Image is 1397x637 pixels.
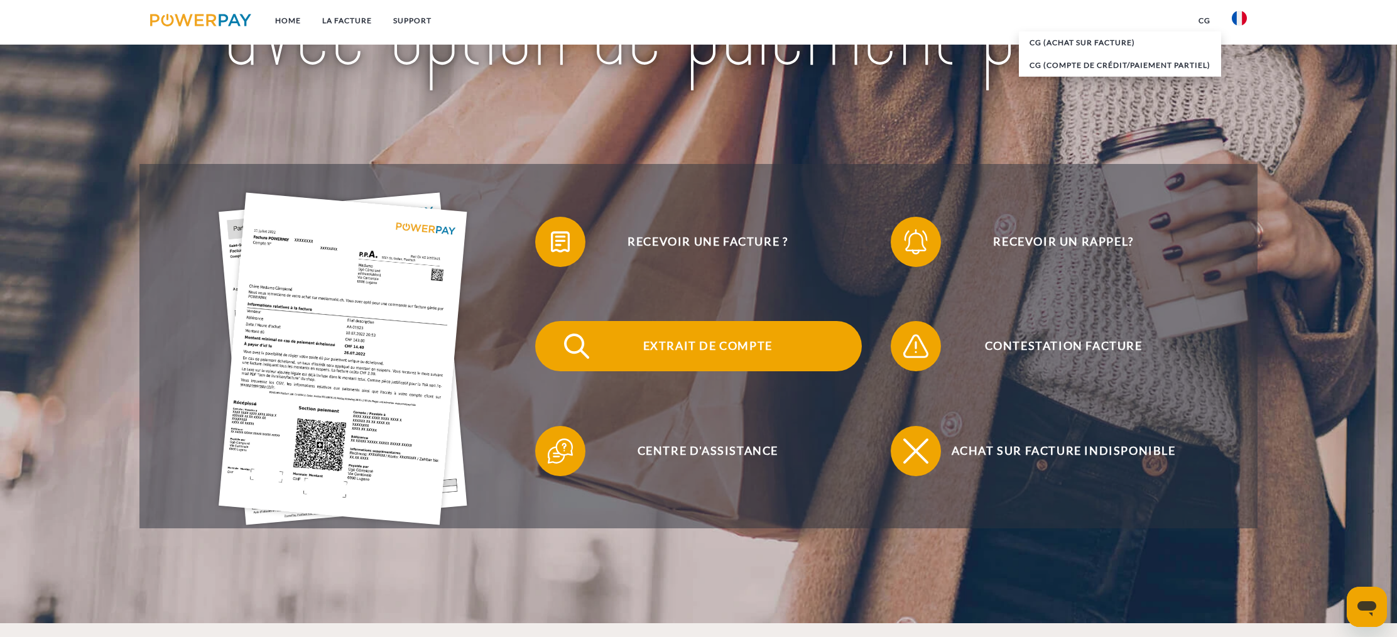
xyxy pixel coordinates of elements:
img: fr [1232,11,1247,26]
span: Recevoir une facture ? [554,217,862,267]
a: Support [383,9,442,32]
button: Recevoir un rappel? [891,217,1217,267]
span: Recevoir un rappel? [910,217,1217,267]
img: qb_search.svg [561,330,592,362]
img: qb_warning.svg [900,330,932,362]
img: qb_close.svg [900,435,932,467]
button: Recevoir une facture ? [535,217,862,267]
a: CG (achat sur facture) [1019,31,1221,54]
img: qb_help.svg [545,435,576,467]
img: single_invoice_powerpay_fr.jpg [219,193,467,525]
a: Home [264,9,312,32]
img: qb_bill.svg [545,226,576,258]
button: Extrait de compte [535,321,862,371]
iframe: Bouton de lancement de la fenêtre de messagerie [1347,587,1387,627]
span: Contestation Facture [910,321,1217,371]
button: Centre d'assistance [535,426,862,476]
span: Extrait de compte [554,321,862,371]
span: Centre d'assistance [554,426,862,476]
a: LA FACTURE [312,9,383,32]
span: Achat sur facture indisponible [910,426,1217,476]
button: Achat sur facture indisponible [891,426,1217,476]
button: Contestation Facture [891,321,1217,371]
a: CG (Compte de crédit/paiement partiel) [1019,54,1221,77]
img: qb_bell.svg [900,226,932,258]
a: CG [1188,9,1221,32]
img: logo-powerpay.svg [150,14,251,26]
